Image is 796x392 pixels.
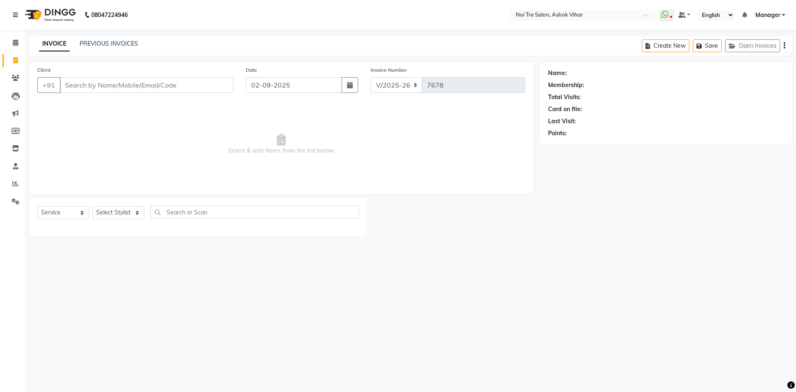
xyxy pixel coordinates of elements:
div: Last Visit: [548,117,576,126]
button: +91 [37,77,61,93]
a: PREVIOUS INVOICES [80,40,138,47]
span: Manager [755,11,780,19]
span: Select & add items from the list below [37,103,525,186]
input: Search or Scan [150,206,359,219]
img: logo [21,3,78,27]
b: 08047224946 [91,3,128,27]
div: Points: [548,129,567,138]
label: Client [37,66,51,74]
div: Card on file: [548,105,582,114]
button: Open Invoices [725,39,780,52]
label: Date [246,66,257,74]
button: Create New [642,39,689,52]
a: INVOICE [39,37,70,51]
button: Save [693,39,722,52]
label: Invoice Number [371,66,407,74]
div: Membership: [548,81,584,90]
div: Name: [548,69,567,78]
div: Total Visits: [548,93,581,102]
input: Search by Name/Mobile/Email/Code [60,77,233,93]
